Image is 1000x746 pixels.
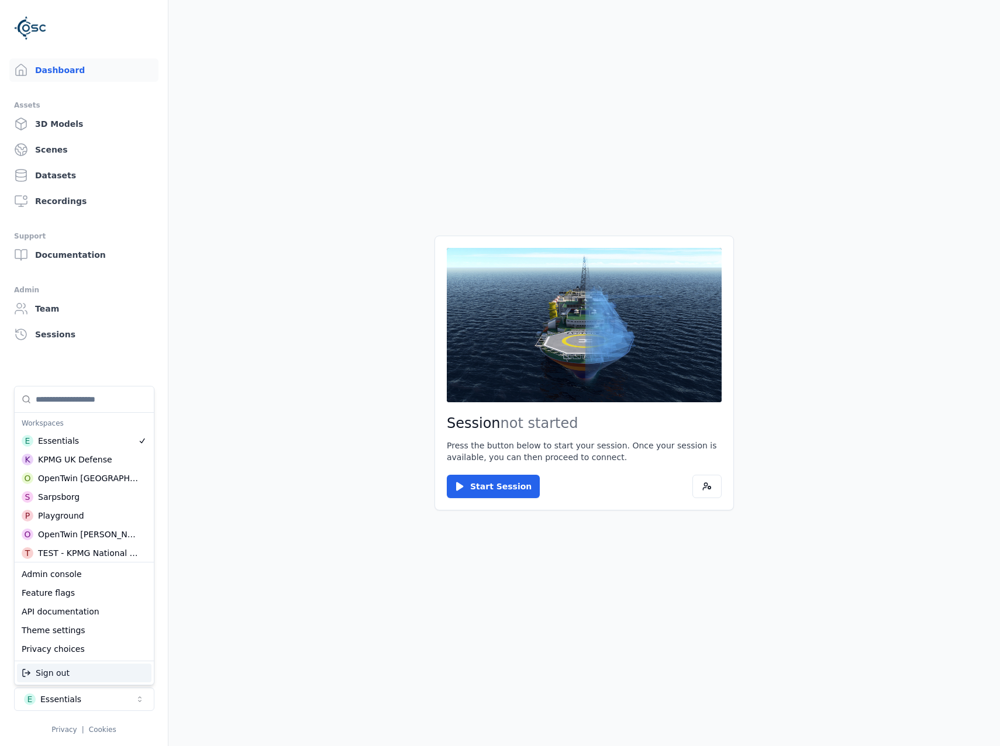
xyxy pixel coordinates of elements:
div: KPMG UK Defense [38,454,112,465]
div: O [22,529,33,540]
div: Privacy choices [17,640,151,658]
div: OpenTwin [GEOGRAPHIC_DATA] [38,472,139,484]
div: OpenTwin [PERSON_NAME] [38,529,138,540]
div: Suggestions [15,562,154,661]
div: Feature flags [17,583,151,602]
div: K [22,454,33,465]
div: Sign out [17,664,151,682]
div: TEST - KPMG National Highways [38,547,140,559]
div: Suggestions [15,386,154,562]
div: S [22,491,33,503]
div: E [22,435,33,447]
div: Suggestions [15,661,154,685]
div: Essentials [38,435,79,447]
div: Sarpsborg [38,491,80,503]
div: Playground [38,510,84,521]
div: API documentation [17,602,151,621]
div: Workspaces [17,415,151,431]
div: Admin console [17,565,151,583]
div: Theme settings [17,621,151,640]
div: T [22,547,33,559]
div: P [22,510,33,521]
div: O [22,472,33,484]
